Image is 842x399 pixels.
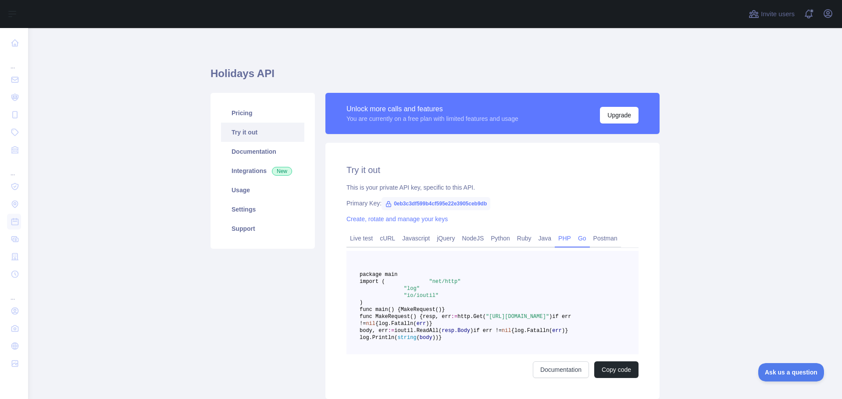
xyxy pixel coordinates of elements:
span: MakeRequest() [401,307,442,313]
a: cURL [376,231,399,245]
span: nil [366,321,375,327]
span: } [439,335,442,341]
span: := [388,328,394,334]
span: Invite users [761,9,795,19]
a: Integrations New [221,161,304,180]
a: Try it out [221,123,304,142]
div: Unlock more calls and features [346,104,518,114]
button: Upgrade [600,107,639,124]
span: log.Println( [360,335,397,341]
span: func MakeRequest() { [360,314,423,320]
span: } [442,307,445,313]
span: string [397,335,416,341]
span: body [420,335,432,341]
a: jQuery [433,231,458,245]
span: New [272,167,292,176]
div: ... [7,284,21,301]
a: Settings [221,200,304,219]
span: { [511,328,514,334]
a: Java [535,231,555,245]
div: You are currently on a free plan with limited features and usage [346,114,518,123]
span: log.Fatalln( [378,321,416,327]
a: Support [221,219,304,238]
span: "[URL][DOMAIN_NAME]" [486,314,549,320]
span: "net/http" [429,279,460,285]
span: ( [417,335,420,341]
a: Python [487,231,514,245]
button: Invite users [747,7,796,21]
span: log.Fatalln( [514,328,552,334]
div: ... [7,159,21,177]
iframe: Toggle Customer Support [758,363,824,381]
span: package main [360,272,397,278]
span: )) [432,335,439,341]
h1: Holidays API [210,67,660,88]
span: ) [562,328,565,334]
span: import ( [360,279,385,285]
a: PHP [555,231,574,245]
a: Documentation [533,361,589,378]
button: Copy code [594,361,639,378]
span: http.Get( [457,314,486,320]
span: func main() { [360,307,401,313]
span: err [417,321,426,327]
h2: Try it out [346,164,639,176]
span: "log" [404,286,420,292]
span: ) [549,314,552,320]
span: ioutil.ReadAll( [394,328,442,334]
a: Ruby [514,231,535,245]
a: Go [574,231,590,245]
span: } [429,321,432,327]
span: ) [426,321,429,327]
a: Create, rotate and manage your keys [346,215,448,222]
div: This is your private API key, specific to this API. [346,183,639,192]
span: { [375,321,378,327]
span: ) [470,328,473,334]
a: Javascript [399,231,433,245]
span: resp, err [423,314,451,320]
span: nil [502,328,511,334]
a: Live test [346,231,376,245]
a: Documentation [221,142,304,161]
span: := [451,314,457,320]
a: NodeJS [458,231,487,245]
a: Usage [221,180,304,200]
span: } [565,328,568,334]
span: err [552,328,562,334]
span: ) [360,300,363,306]
span: resp.Body [442,328,470,334]
span: 0eb3c3df599b4cf595e22e3905ceb9db [382,197,490,210]
span: if err != [473,328,502,334]
div: ... [7,53,21,70]
span: "io/ioutil" [404,293,439,299]
span: body, err [360,328,388,334]
a: Pricing [221,103,304,123]
div: Primary Key: [346,199,639,208]
a: Postman [590,231,621,245]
